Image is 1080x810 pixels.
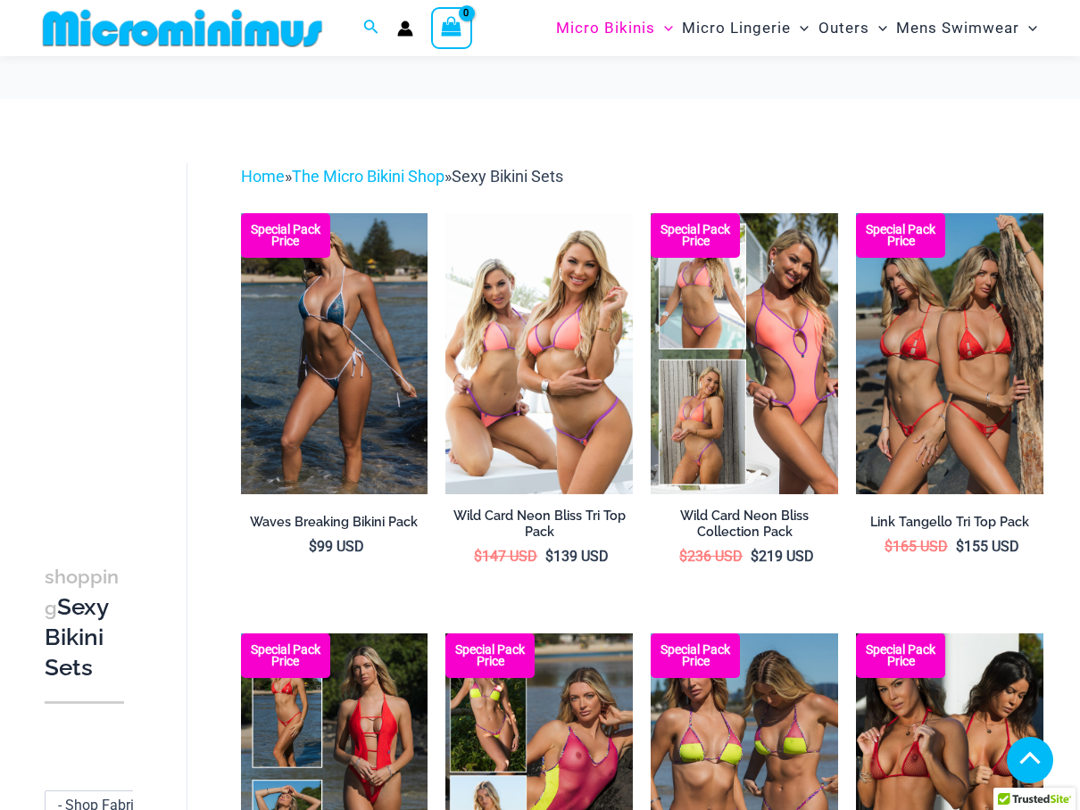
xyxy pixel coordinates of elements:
[956,538,1019,555] bdi: 155 USD
[474,548,537,565] bdi: 147 USD
[445,213,633,494] a: Wild Card Neon Bliss Tri Top PackWild Card Neon Bliss Tri Top Pack BWild Card Neon Bliss Tri Top ...
[818,5,869,51] span: Outers
[545,548,609,565] bdi: 139 USD
[885,538,893,555] span: $
[651,224,740,247] b: Special Pack Price
[45,566,119,619] span: shopping
[397,21,413,37] a: Account icon link
[885,538,948,555] bdi: 165 USD
[309,538,364,555] bdi: 99 USD
[856,213,1043,494] a: Bikini Pack Bikini Pack BBikini Pack B
[856,224,945,247] b: Special Pack Price
[549,3,1044,54] nav: Site Navigation
[309,538,317,555] span: $
[682,5,791,51] span: Micro Lingerie
[677,5,813,51] a: Micro LingerieMenu ToggleMenu Toggle
[651,508,838,541] h2: Wild Card Neon Bliss Collection Pack
[445,213,633,494] img: Wild Card Neon Bliss Tri Top Pack
[892,5,1042,51] a: Mens SwimwearMenu ToggleMenu Toggle
[896,5,1019,51] span: Mens Swimwear
[679,548,687,565] span: $
[241,167,563,186] span: » »
[651,213,838,494] a: Collection Pack (7) Collection Pack B (1)Collection Pack B (1)
[241,167,285,186] a: Home
[751,548,759,565] span: $
[445,644,535,667] b: Special Pack Price
[45,561,124,683] h3: Sexy Bikini Sets
[856,514,1043,537] a: Link Tangello Tri Top Pack
[241,644,330,667] b: Special Pack Price
[651,213,838,494] img: Collection Pack (7)
[814,5,892,51] a: OutersMenu ToggleMenu Toggle
[241,514,428,531] h2: Waves Breaking Bikini Pack
[556,5,655,51] span: Micro Bikinis
[751,548,814,565] bdi: 219 USD
[856,644,945,667] b: Special Pack Price
[545,548,553,565] span: $
[679,548,743,565] bdi: 236 USD
[445,508,633,541] h2: Wild Card Neon Bliss Tri Top Pack
[445,508,633,548] a: Wild Card Neon Bliss Tri Top Pack
[655,5,673,51] span: Menu Toggle
[1019,5,1037,51] span: Menu Toggle
[869,5,887,51] span: Menu Toggle
[292,167,444,186] a: The Micro Bikini Shop
[552,5,677,51] a: Micro BikinisMenu ToggleMenu Toggle
[241,213,428,494] a: Waves Breaking Ocean 312 Top 456 Bottom 08 Waves Breaking Ocean 312 Top 456 Bottom 04Waves Breaki...
[651,644,740,667] b: Special Pack Price
[431,7,472,48] a: View Shopping Cart, empty
[363,17,379,39] a: Search icon link
[36,8,329,48] img: MM SHOP LOGO FLAT
[241,213,428,494] img: Waves Breaking Ocean 312 Top 456 Bottom 08
[241,514,428,537] a: Waves Breaking Bikini Pack
[956,538,964,555] span: $
[791,5,809,51] span: Menu Toggle
[651,508,838,548] a: Wild Card Neon Bliss Collection Pack
[45,149,205,506] iframe: TrustedSite Certified
[856,514,1043,531] h2: Link Tangello Tri Top Pack
[856,213,1043,494] img: Bikini Pack
[452,167,563,186] span: Sexy Bikini Sets
[241,224,330,247] b: Special Pack Price
[474,548,482,565] span: $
